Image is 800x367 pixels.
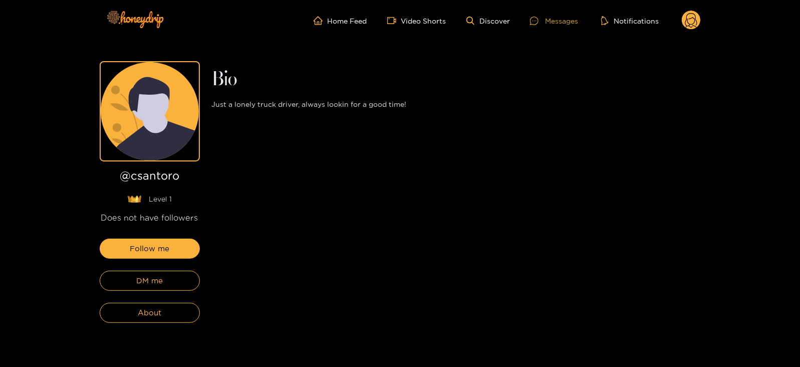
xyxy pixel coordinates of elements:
[314,16,367,25] a: Home Feed
[100,303,200,323] button: About
[100,212,200,224] div: Does not have followers
[212,71,701,88] h2: Bio
[314,16,328,25] span: home
[212,98,701,110] p: Just a lonely truck driver, always lookin for a good time!
[100,271,200,291] button: DM me
[387,16,446,25] a: Video Shorts
[466,17,510,25] a: Discover
[100,239,200,259] button: Follow me
[598,16,662,26] button: Notifications
[100,169,200,186] h1: @ csantoro
[138,307,161,319] span: About
[149,194,172,204] span: Level 1
[530,15,578,27] div: Messages
[127,195,142,203] img: lavel grade
[136,275,163,287] span: DM me
[130,243,169,255] span: Follow me
[387,16,401,25] span: video-camera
